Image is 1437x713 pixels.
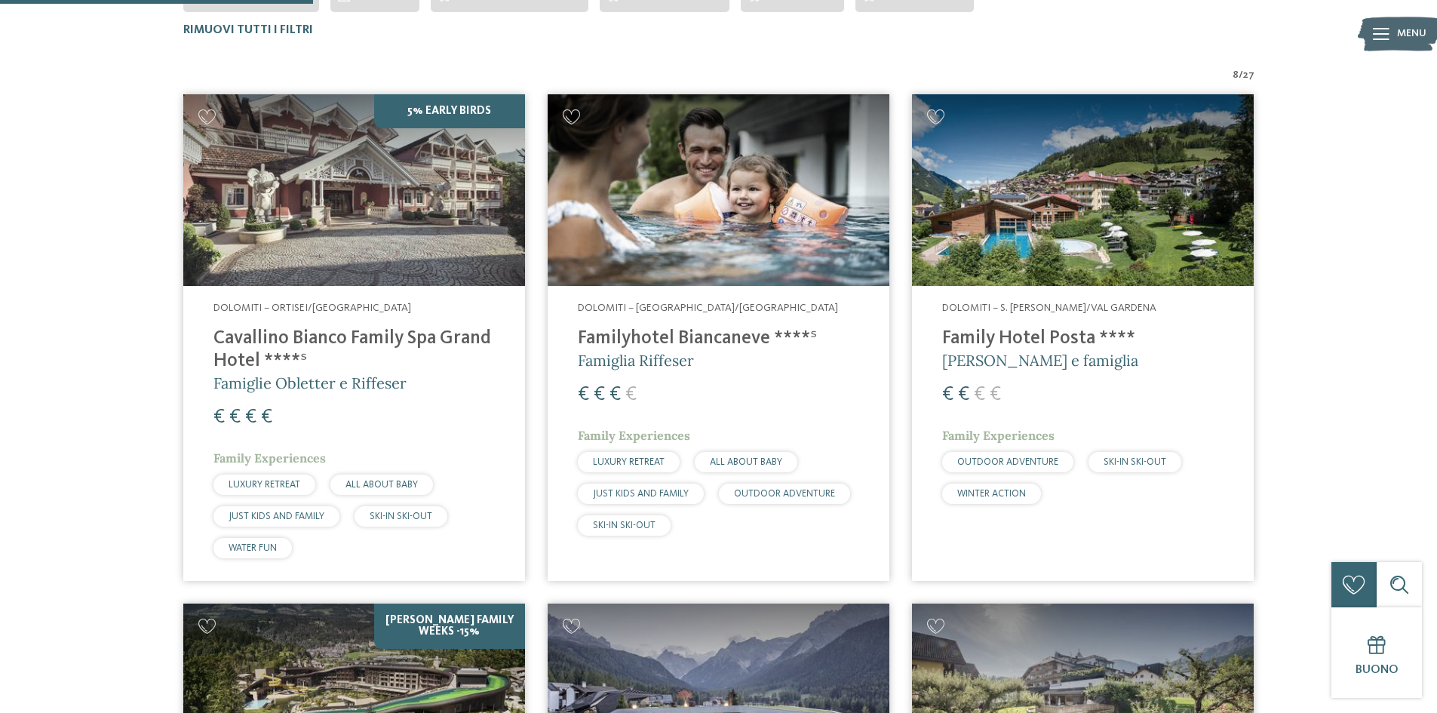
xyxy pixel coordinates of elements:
[1331,607,1422,698] a: Buono
[957,457,1058,467] span: OUTDOOR ADVENTURE
[578,303,838,313] span: Dolomiti – [GEOGRAPHIC_DATA]/[GEOGRAPHIC_DATA]
[229,480,300,490] span: LUXURY RETREAT
[912,94,1254,581] a: Cercate un hotel per famiglie? Qui troverete solo i migliori! Dolomiti – S. [PERSON_NAME]/Val Gar...
[229,512,324,521] span: JUST KIDS AND FAMILY
[261,407,272,427] span: €
[245,407,256,427] span: €
[593,521,656,530] span: SKI-IN SKI-OUT
[213,450,326,466] span: Family Experiences
[1239,68,1243,83] span: /
[183,24,313,36] span: Rimuovi tutti i filtri
[942,327,1224,350] h4: Family Hotel Posta ****
[183,94,525,287] img: Family Spa Grand Hotel Cavallino Bianco ****ˢ
[229,543,277,553] span: WATER FUN
[345,480,418,490] span: ALL ABOUT BABY
[942,428,1055,443] span: Family Experiences
[578,385,589,404] span: €
[578,428,690,443] span: Family Experiences
[213,327,495,373] h4: Cavallino Bianco Family Spa Grand Hotel ****ˢ
[213,407,225,427] span: €
[370,512,432,521] span: SKI-IN SKI-OUT
[1104,457,1166,467] span: SKI-IN SKI-OUT
[183,94,525,581] a: Cercate un hotel per famiglie? Qui troverete solo i migliori! 5% Early Birds Dolomiti – Ortisei/[...
[1243,68,1254,83] span: 27
[974,385,985,404] span: €
[958,385,969,404] span: €
[593,489,689,499] span: JUST KIDS AND FAMILY
[942,385,953,404] span: €
[578,351,694,370] span: Famiglia Riffeser
[942,351,1138,370] span: [PERSON_NAME] e famiglia
[213,373,407,392] span: Famiglie Obletter e Riffeser
[578,327,859,350] h4: Familyhotel Biancaneve ****ˢ
[593,457,665,467] span: LUXURY RETREAT
[710,457,782,467] span: ALL ABOUT BABY
[942,303,1156,313] span: Dolomiti – S. [PERSON_NAME]/Val Gardena
[912,94,1254,287] img: Cercate un hotel per famiglie? Qui troverete solo i migliori!
[1356,664,1399,676] span: Buono
[213,303,411,313] span: Dolomiti – Ortisei/[GEOGRAPHIC_DATA]
[548,94,889,287] img: Cercate un hotel per famiglie? Qui troverete solo i migliori!
[990,385,1001,404] span: €
[957,489,1026,499] span: WINTER ACTION
[609,385,621,404] span: €
[548,94,889,581] a: Cercate un hotel per famiglie? Qui troverete solo i migliori! Dolomiti – [GEOGRAPHIC_DATA]/[GEOGR...
[734,489,835,499] span: OUTDOOR ADVENTURE
[625,385,637,404] span: €
[229,407,241,427] span: €
[594,385,605,404] span: €
[1233,68,1239,83] span: 8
